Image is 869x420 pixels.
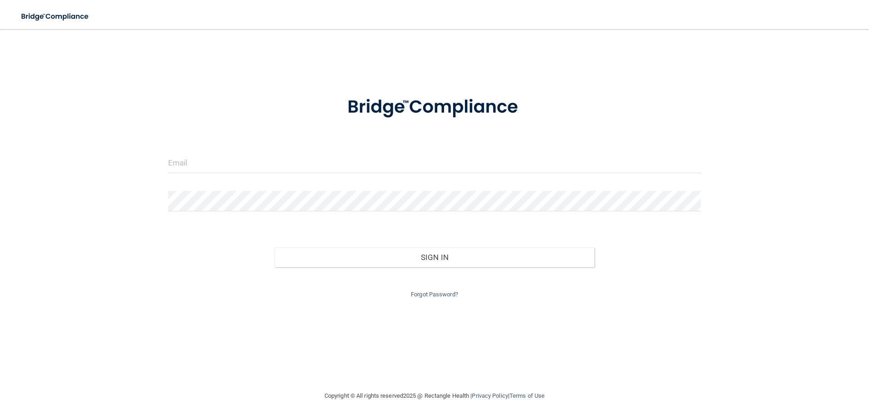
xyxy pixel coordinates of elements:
[168,153,701,173] input: Email
[472,392,508,399] a: Privacy Policy
[329,84,540,131] img: bridge_compliance_login_screen.278c3ca4.svg
[509,392,544,399] a: Terms of Use
[411,291,458,298] a: Forgot Password?
[14,7,97,26] img: bridge_compliance_login_screen.278c3ca4.svg
[275,247,594,267] button: Sign In
[269,381,600,410] div: Copyright © All rights reserved 2025 @ Rectangle Health | |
